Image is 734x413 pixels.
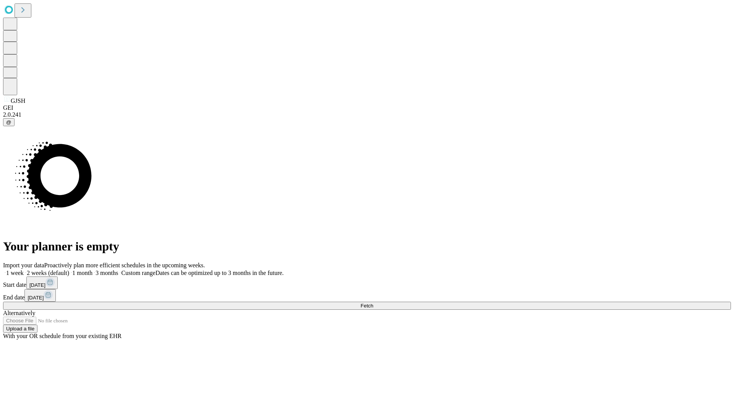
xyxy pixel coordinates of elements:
div: GEI [3,104,731,111]
button: Upload a file [3,325,37,333]
button: @ [3,118,15,126]
span: 3 months [96,270,118,276]
span: Custom range [121,270,155,276]
span: [DATE] [28,295,44,301]
button: [DATE] [24,289,56,302]
button: Fetch [3,302,731,310]
button: [DATE] [26,276,58,289]
h1: Your planner is empty [3,239,731,254]
span: Proactively plan more efficient schedules in the upcoming weeks. [44,262,205,268]
span: 1 week [6,270,24,276]
div: 2.0.241 [3,111,731,118]
span: Alternatively [3,310,35,316]
span: Fetch [361,303,373,309]
div: End date [3,289,731,302]
span: Dates can be optimized up to 3 months in the future. [156,270,284,276]
span: 1 month [72,270,93,276]
span: GJSH [11,98,25,104]
span: [DATE] [29,282,45,288]
span: Import your data [3,262,44,268]
div: Start date [3,276,731,289]
span: With your OR schedule from your existing EHR [3,333,122,339]
span: 2 weeks (default) [27,270,69,276]
span: @ [6,119,11,125]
